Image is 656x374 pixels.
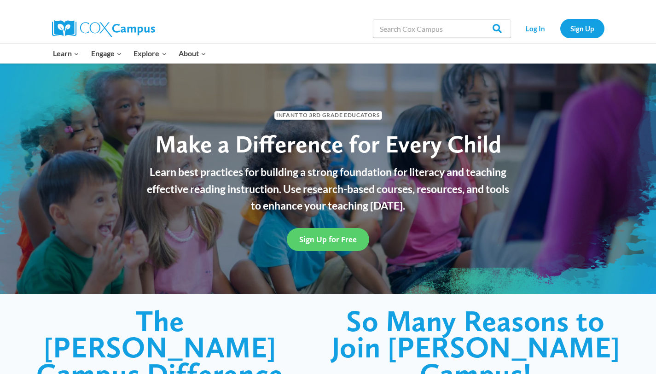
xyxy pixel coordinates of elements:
[373,19,511,38] input: Search Cox Campus
[91,47,122,59] span: Engage
[516,19,604,38] nav: Secondary Navigation
[47,44,212,63] nav: Primary Navigation
[142,164,515,214] p: Learn best practices for building a strong foundation for literacy and teaching effective reading...
[287,228,369,251] a: Sign Up for Free
[155,129,501,158] span: Make a Difference for Every Child
[274,111,382,120] span: Infant to 3rd Grade Educators
[53,47,79,59] span: Learn
[52,20,155,37] img: Cox Campus
[516,19,556,38] a: Log In
[560,19,604,38] a: Sign Up
[179,47,206,59] span: About
[134,47,167,59] span: Explore
[299,234,357,244] span: Sign Up for Free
